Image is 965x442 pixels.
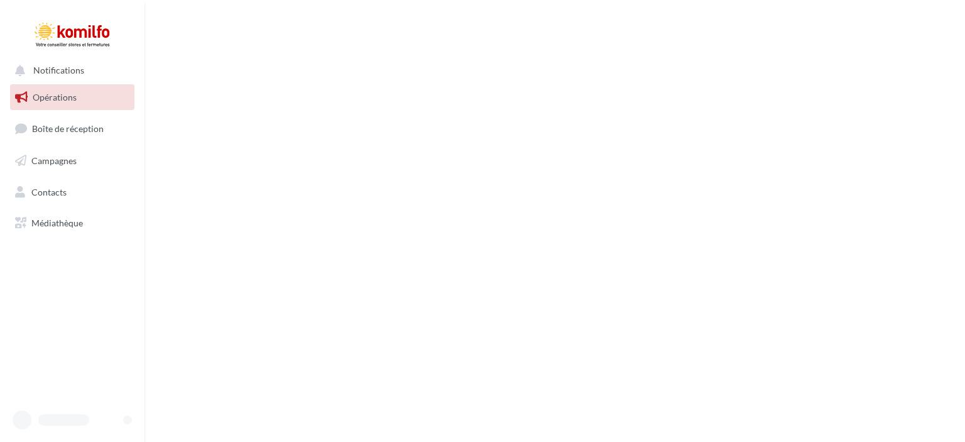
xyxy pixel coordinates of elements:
[31,155,77,166] span: Campagnes
[8,148,137,174] a: Campagnes
[33,65,84,76] span: Notifications
[8,210,137,236] a: Médiathèque
[32,123,104,134] span: Boîte de réception
[31,186,67,197] span: Contacts
[8,179,137,206] a: Contacts
[8,115,137,142] a: Boîte de réception
[33,92,77,102] span: Opérations
[31,218,83,228] span: Médiathèque
[8,84,137,111] a: Opérations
